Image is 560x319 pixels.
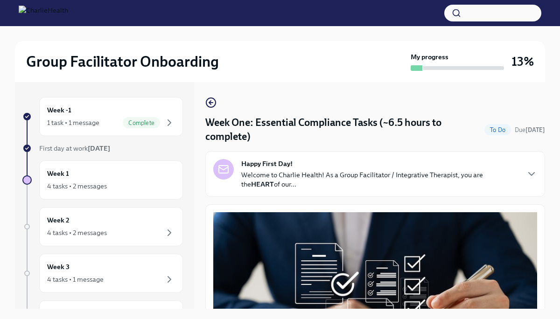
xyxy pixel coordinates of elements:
[88,144,110,153] strong: [DATE]
[484,126,511,133] span: To Do
[47,105,71,115] h6: Week -1
[205,116,481,144] h4: Week One: Essential Compliance Tasks (~6.5 hours to complete)
[47,118,99,127] div: 1 task • 1 message
[411,52,448,62] strong: My progress
[22,254,183,293] a: Week 34 tasks • 1 message
[525,126,545,133] strong: [DATE]
[251,180,274,188] strong: HEART
[47,168,69,179] h6: Week 1
[22,144,183,153] a: First day at work[DATE]
[123,119,160,126] span: Complete
[47,228,107,237] div: 4 tasks • 2 messages
[19,6,68,21] img: CharlieHealth
[26,52,219,71] h2: Group Facilitator Onboarding
[47,275,104,284] div: 4 tasks • 1 message
[241,159,293,168] strong: Happy First Day!
[515,126,545,133] span: Due
[47,308,70,319] h6: Week 4
[22,97,183,136] a: Week -11 task • 1 messageComplete
[47,215,70,225] h6: Week 2
[511,53,534,70] h3: 13%
[515,125,545,134] span: August 18th, 2025 09:00
[241,170,518,189] p: Welcome to Charlie Health! As a Group Facilitator / Integrative Therapist, you are the of our...
[22,207,183,246] a: Week 24 tasks • 2 messages
[39,144,110,153] span: First day at work
[22,160,183,200] a: Week 14 tasks • 2 messages
[47,262,70,272] h6: Week 3
[47,181,107,191] div: 4 tasks • 2 messages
